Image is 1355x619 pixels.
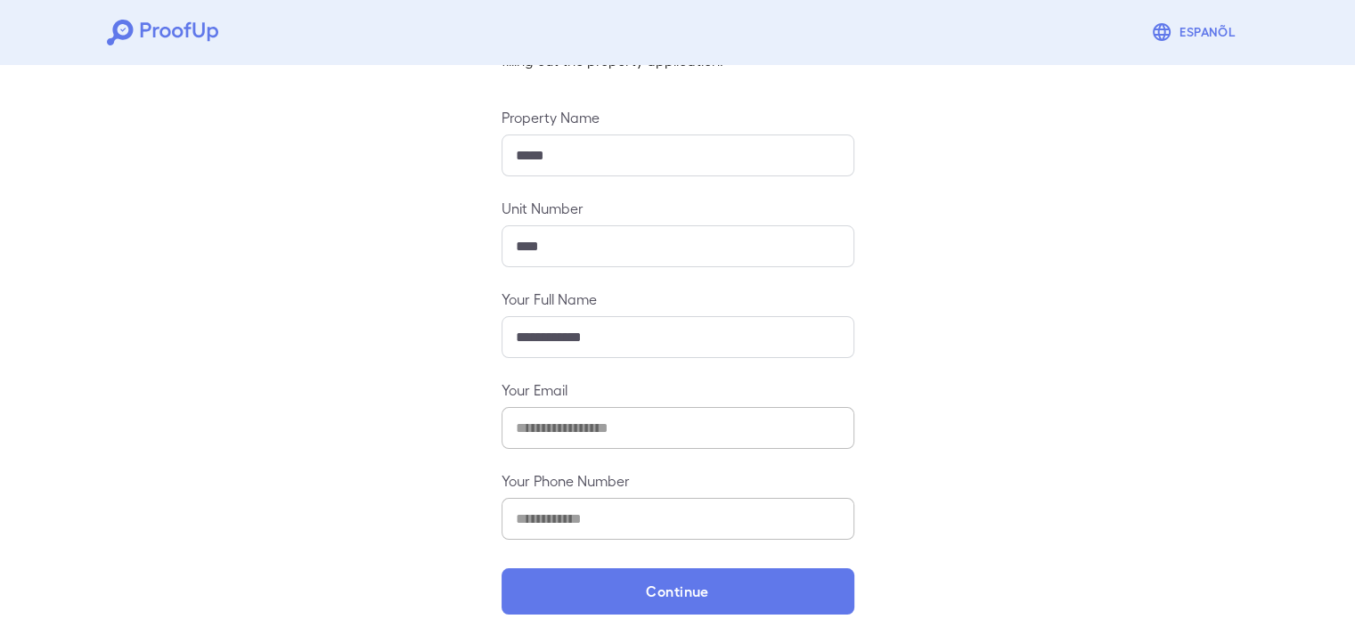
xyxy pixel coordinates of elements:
label: Property Name [502,107,854,127]
label: Your Full Name [502,289,854,309]
button: Continue [502,568,854,615]
label: Your Email [502,379,854,400]
label: Unit Number [502,198,854,218]
button: Espanõl [1144,14,1248,50]
label: Your Phone Number [502,470,854,491]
